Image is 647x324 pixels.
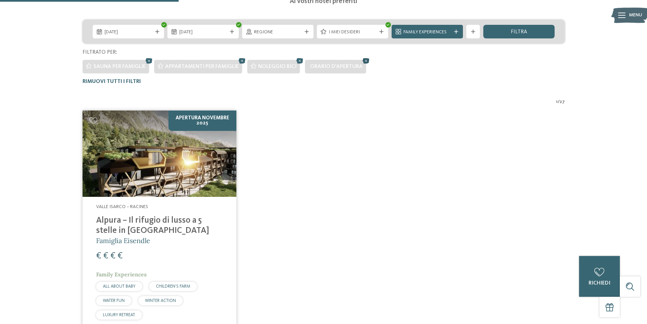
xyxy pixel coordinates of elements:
span: Family Experiences [403,29,451,36]
span: Orario d'apertura [310,64,363,69]
span: Filtrato per: [83,50,117,55]
h4: Alpura – Il rifugio di lusso a 5 stelle in [GEOGRAPHIC_DATA] [96,216,223,236]
span: € [118,252,123,260]
span: / [558,99,560,105]
span: I miei desideri [329,29,376,36]
span: LUXURY RETREAT [103,313,135,317]
span: WINTER ACTION [145,299,176,303]
span: filtra [511,29,527,35]
span: Noleggio bici [258,64,296,69]
span: CHILDREN’S FARM [156,284,190,289]
img: Cercate un hotel per famiglie? Qui troverete solo i migliori! [83,110,236,197]
span: Family Experiences [96,271,147,278]
a: richiedi [579,256,620,297]
span: Appartamenti per famiglie [165,64,239,69]
span: € [103,252,108,260]
span: Regione [254,29,302,36]
span: [DATE] [105,29,152,36]
span: WATER FUN [103,299,125,303]
span: € [96,252,101,260]
span: [DATE] [179,29,227,36]
span: Rimuovi tutti i filtri [83,79,141,84]
span: ALL ABOUT BABY [103,284,136,289]
span: richiedi [589,280,610,286]
span: Famiglia Eisendle [96,236,150,245]
span: 27 [560,99,565,105]
span: € [110,252,115,260]
span: 1 [556,99,558,105]
span: Valle Isarco – Racines [96,204,148,209]
span: Sauna per famiglie [93,64,146,69]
